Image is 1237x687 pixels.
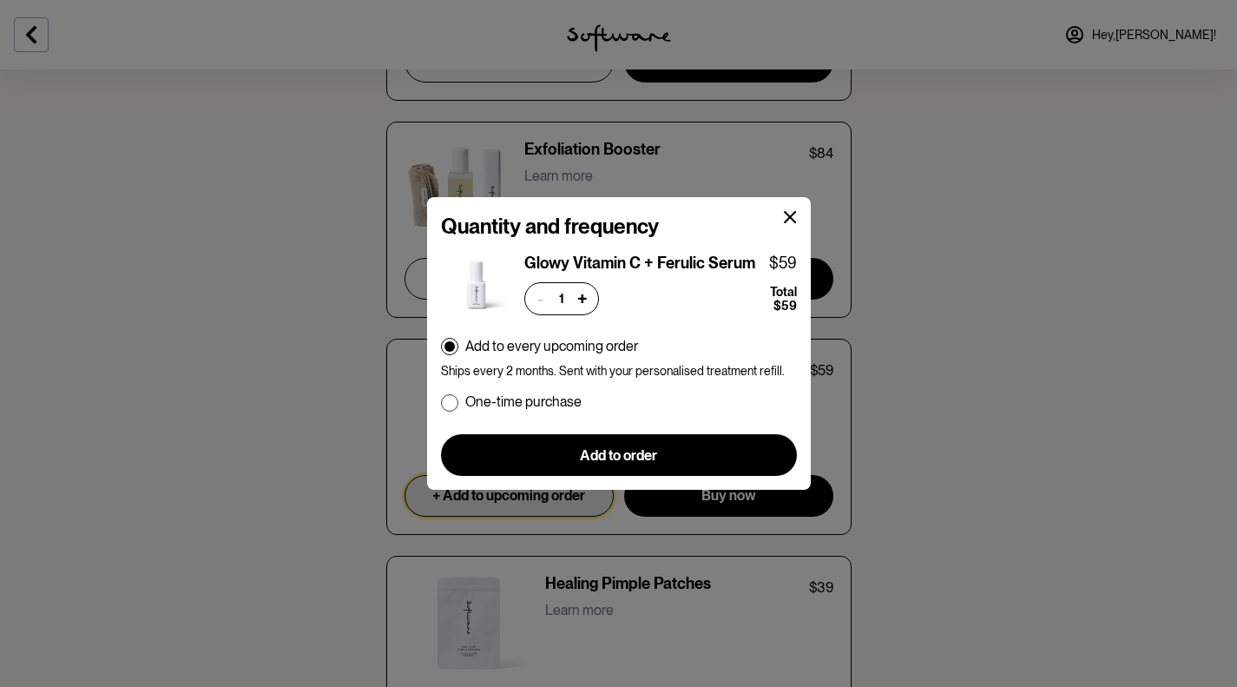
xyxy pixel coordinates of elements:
[441,258,510,311] img: Glowy Vitamin C + Ferulic Serum product
[570,287,595,311] button: +
[553,290,570,307] span: 1
[441,434,797,476] button: Add to order
[441,364,797,379] p: Ships every 2 months. Sent with your personalised treatment refill.
[580,447,657,464] span: Add to order
[465,338,638,354] p: Add to every upcoming order
[529,287,553,311] button: -
[465,393,582,410] p: One-time purchase
[755,254,797,273] h6: $59
[524,254,755,273] h6: Glowy Vitamin C + Ferulic Serum
[441,215,797,240] h4: Quantity and frequency
[770,299,797,314] p: $59
[770,285,797,300] p: Total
